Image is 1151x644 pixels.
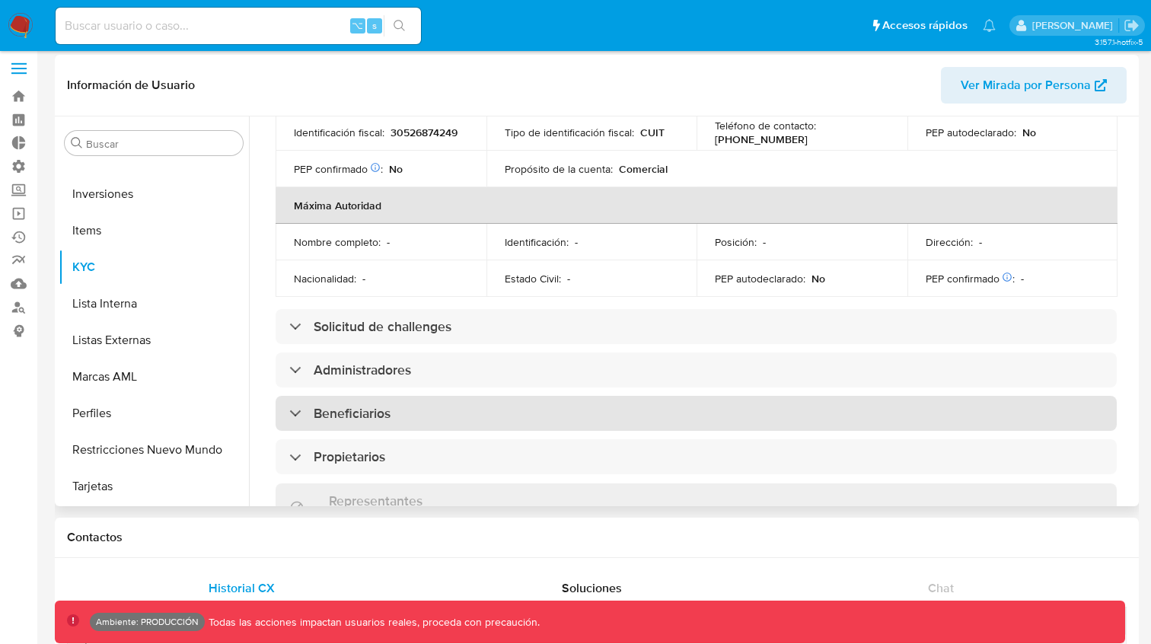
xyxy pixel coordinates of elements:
[294,272,356,285] p: Nacionalidad :
[1022,126,1036,139] p: No
[505,162,613,176] p: Propósito de la cuenta :
[67,78,195,93] h1: Información de Usuario
[567,272,570,285] p: -
[882,18,968,33] span: Accesos rápidos
[276,483,1117,533] div: Representantes
[362,272,365,285] p: -
[314,318,451,335] h3: Solicitud de challenges
[352,18,363,33] span: ⌥
[294,162,383,176] p: PEP confirmado :
[205,615,540,630] p: Todas las acciones impactan usuarios reales, proceda con precaución.
[59,432,249,468] button: Restricciones Nuevo Mundo
[314,362,411,378] h3: Administradores
[640,126,665,139] p: CUIT
[811,272,825,285] p: No
[59,395,249,432] button: Perfiles
[59,285,249,322] button: Lista Interna
[505,126,634,139] p: Tipo de identificación fiscal :
[928,579,954,597] span: Chat
[329,493,422,509] h3: Representantes
[763,235,766,249] p: -
[71,137,83,149] button: Buscar
[715,272,805,285] p: PEP autodeclarado :
[276,439,1117,474] div: Propietarios
[979,235,982,249] p: -
[314,448,385,465] h3: Propietarios
[961,67,1091,104] span: Ver Mirada por Persona
[276,187,1118,224] th: Máxima Autoridad
[59,176,249,212] button: Inversiones
[276,352,1117,387] div: Administradores
[1124,18,1140,33] a: Salir
[294,126,384,139] p: Identificación fiscal :
[59,322,249,359] button: Listas Externas
[715,235,757,249] p: Posición :
[56,16,421,36] input: Buscar usuario o caso...
[926,272,1015,285] p: PEP confirmado :
[715,132,808,146] p: [PHONE_NUMBER]
[505,235,569,249] p: Identificación :
[384,15,415,37] button: search-icon
[1032,18,1118,33] p: carolina.romo@mercadolibre.com.co
[391,126,458,139] p: 30526874249
[59,212,249,249] button: Items
[926,235,973,249] p: Dirección :
[209,579,275,597] span: Historial CX
[59,249,249,285] button: KYC
[276,396,1117,431] div: Beneficiarios
[941,67,1127,104] button: Ver Mirada por Persona
[276,309,1117,344] div: Solicitud de challenges
[505,272,561,285] p: Estado Civil :
[1021,272,1024,285] p: -
[575,235,578,249] p: -
[314,405,391,422] h3: Beneficiarios
[67,530,1127,545] h1: Contactos
[983,19,996,32] a: Notificaciones
[96,619,199,625] p: Ambiente: PRODUCCIÓN
[715,119,816,132] p: Teléfono de contacto :
[387,235,390,249] p: -
[562,579,622,597] span: Soluciones
[294,235,381,249] p: Nombre completo :
[389,162,403,176] p: No
[619,161,668,177] span: Comercial
[59,359,249,395] button: Marcas AML
[86,137,237,151] input: Buscar
[926,126,1016,139] p: PEP autodeclarado :
[372,18,377,33] span: s
[59,468,249,505] button: Tarjetas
